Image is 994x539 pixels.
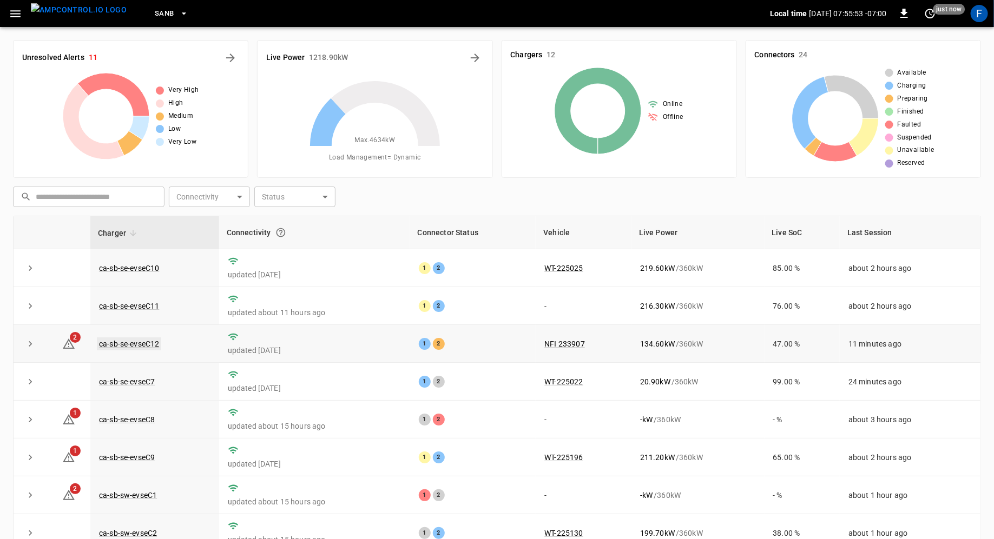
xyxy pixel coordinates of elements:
[419,338,431,350] div: 1
[99,302,159,310] a: ca-sb-se-evseC11
[22,52,84,64] h6: Unresolved Alerts
[70,332,81,343] span: 2
[62,415,75,423] a: 1
[410,216,536,249] th: Connector Status
[971,5,988,22] div: profile-icon
[765,216,840,249] th: Live SoC
[765,401,840,438] td: - %
[70,408,81,418] span: 1
[168,85,199,96] span: Very High
[309,52,348,64] h6: 1218.90 kW
[933,4,965,15] span: just now
[640,528,675,538] p: 199.70 kW
[271,223,291,242] button: Connection between the charger and our software.
[99,453,155,462] a: ca-sb-se-evseC9
[921,5,939,22] button: set refresh interval
[898,94,929,104] span: Preparing
[809,8,887,19] p: [DATE] 07:55:53 -07:00
[840,401,980,438] td: about 3 hours ago
[22,374,38,390] button: expand row
[640,414,653,425] p: - kW
[168,98,183,109] span: High
[640,452,756,463] div: / 360 kW
[755,49,795,61] h6: Connectors
[168,137,196,148] span: Very Low
[99,529,157,537] a: ca-sb-sw-evseC2
[419,414,431,425] div: 1
[536,401,631,438] td: -
[840,438,980,476] td: about 2 hours ago
[433,451,445,463] div: 2
[765,438,840,476] td: 65.00 %
[640,452,675,463] p: 211.20 kW
[544,529,583,537] a: WT-225130
[62,453,75,461] a: 1
[536,287,631,325] td: -
[765,476,840,514] td: - %
[640,376,756,387] div: / 360 kW
[433,376,445,388] div: 2
[640,490,756,501] div: / 360 kW
[640,301,675,311] p: 216.30 kW
[419,489,431,501] div: 1
[168,111,193,122] span: Medium
[765,325,840,363] td: 47.00 %
[99,377,155,386] a: ca-sb-se-evseC7
[433,414,445,425] div: 2
[536,216,631,249] th: Vehicle
[640,263,675,274] p: 219.60 kW
[840,476,980,514] td: about 1 hour ago
[544,453,583,462] a: WT-225196
[22,260,38,276] button: expand row
[840,249,980,287] td: about 2 hours ago
[419,376,431,388] div: 1
[155,8,174,20] span: SanB
[98,227,140,239] span: Charger
[898,132,932,143] span: Suspended
[99,264,159,272] a: ca-sb-se-evseC10
[840,363,980,401] td: 24 minutes ago
[419,262,431,274] div: 1
[640,338,675,349] p: 134.60 kW
[898,107,924,117] span: Finished
[419,300,431,312] div: 1
[222,49,239,66] button: All Alerts
[765,249,840,287] td: 85.00 %
[544,264,583,272] a: WT-225025
[640,414,756,425] div: / 360 kW
[97,337,161,350] a: ca-sb-se-evseC12
[62,339,75,348] a: 2
[898,68,927,78] span: Available
[99,491,157,500] a: ca-sb-sw-evseC1
[640,263,756,274] div: / 360 kW
[62,490,75,499] a: 2
[228,383,401,394] p: updated [DATE]
[640,528,756,538] div: / 360 kW
[228,345,401,356] p: updated [DATE]
[22,487,38,503] button: expand row
[22,336,38,352] button: expand row
[266,52,305,64] h6: Live Power
[228,458,401,469] p: updated [DATE]
[840,216,980,249] th: Last Session
[631,216,765,249] th: Live Power
[22,411,38,428] button: expand row
[663,99,682,110] span: Online
[433,262,445,274] div: 2
[433,338,445,350] div: 2
[31,3,127,17] img: ampcontrol.io logo
[663,112,683,123] span: Offline
[228,496,401,507] p: updated about 15 hours ago
[640,490,653,501] p: - kW
[70,445,81,456] span: 1
[228,269,401,280] p: updated [DATE]
[765,363,840,401] td: 99.00 %
[419,451,431,463] div: 1
[547,49,555,61] h6: 12
[419,527,431,539] div: 1
[228,307,401,318] p: updated about 11 hours ago
[466,49,484,66] button: Energy Overview
[544,377,583,386] a: WT-225022
[511,49,543,61] h6: Chargers
[640,301,756,311] div: / 360 kW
